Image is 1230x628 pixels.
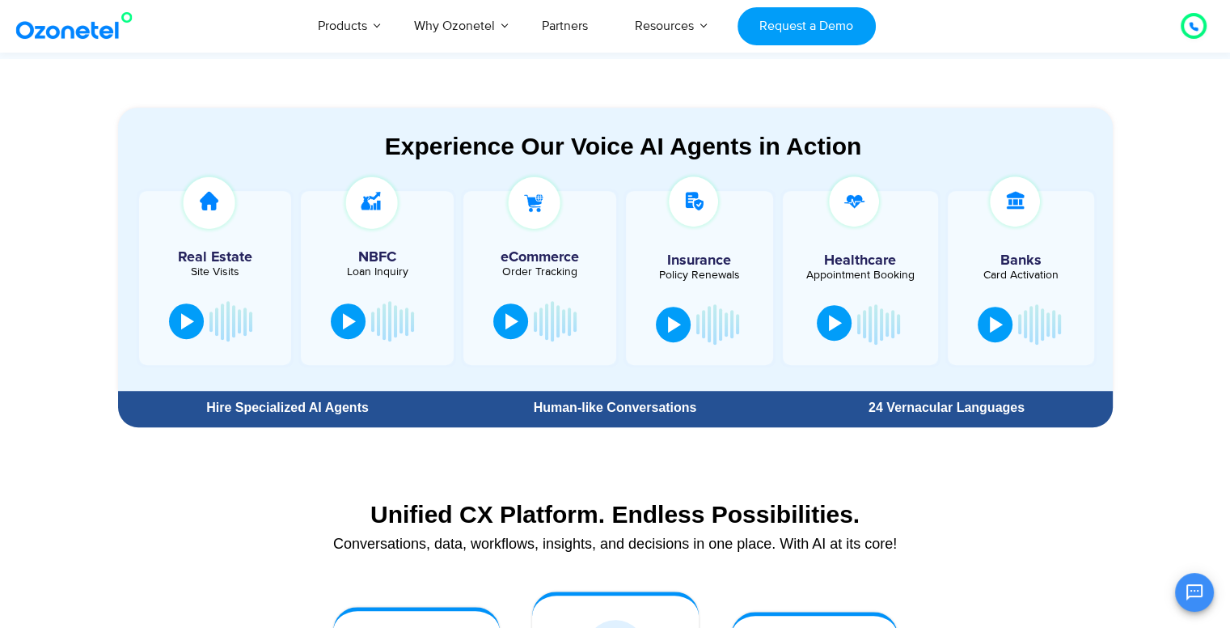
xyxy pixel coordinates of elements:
div: Conversations, data, workflows, insights, and decisions in one place. With AI at its core! [126,537,1105,551]
div: Order Tracking [471,266,608,278]
div: Unified CX Platform. Endless Possibilities. [126,500,1105,528]
h5: eCommerce [471,250,608,265]
button: Open chat [1175,573,1214,612]
div: Policy Renewals [634,269,765,281]
div: 24 Vernacular Languages [788,401,1104,414]
h5: Insurance [634,253,765,268]
div: Site Visits [147,266,284,278]
div: Card Activation [956,269,1087,281]
div: Hire Specialized AI Agents [126,401,450,414]
h5: Banks [956,253,1087,268]
h5: NBFC [309,250,446,265]
div: Human-like Conversations [457,401,772,414]
div: Appointment Booking [795,269,926,281]
h5: Real Estate [147,250,284,265]
div: Experience Our Voice AI Agents in Action [134,132,1113,160]
h5: Healthcare [795,253,926,268]
a: Request a Demo [738,7,876,45]
div: Loan Inquiry [309,266,446,278]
